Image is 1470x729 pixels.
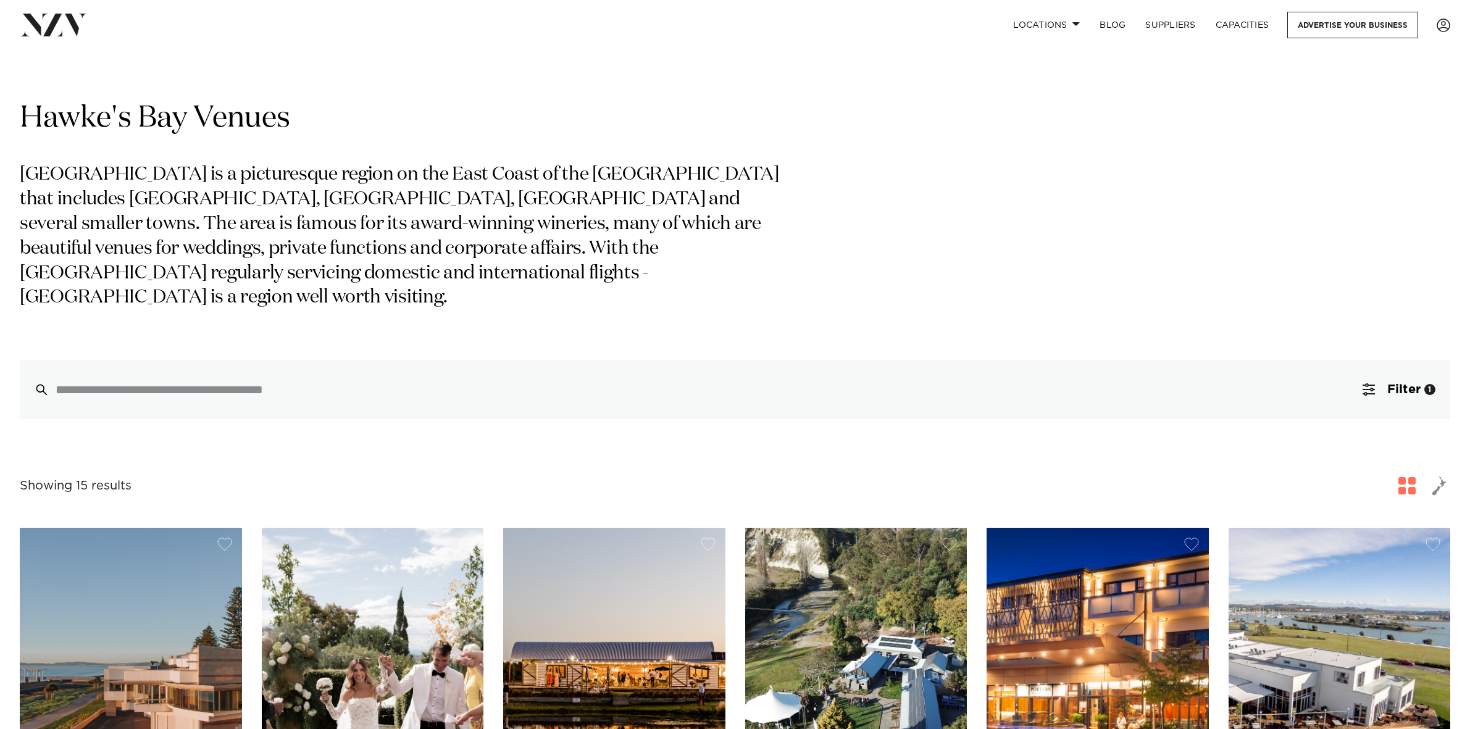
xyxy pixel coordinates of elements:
[1387,383,1421,396] span: Filter
[20,163,783,310] p: [GEOGRAPHIC_DATA] is a picturesque region on the East Coast of the [GEOGRAPHIC_DATA] that include...
[20,477,132,496] div: Showing 15 results
[1424,384,1435,395] div: 1
[1206,12,1279,38] a: Capacities
[1090,12,1135,38] a: BLOG
[20,14,87,36] img: nzv-logo.png
[1135,12,1205,38] a: SUPPLIERS
[1287,12,1418,38] a: Advertise your business
[1003,12,1090,38] a: Locations
[1348,360,1450,419] button: Filter1
[20,99,1450,138] h1: Hawke's Bay Venues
